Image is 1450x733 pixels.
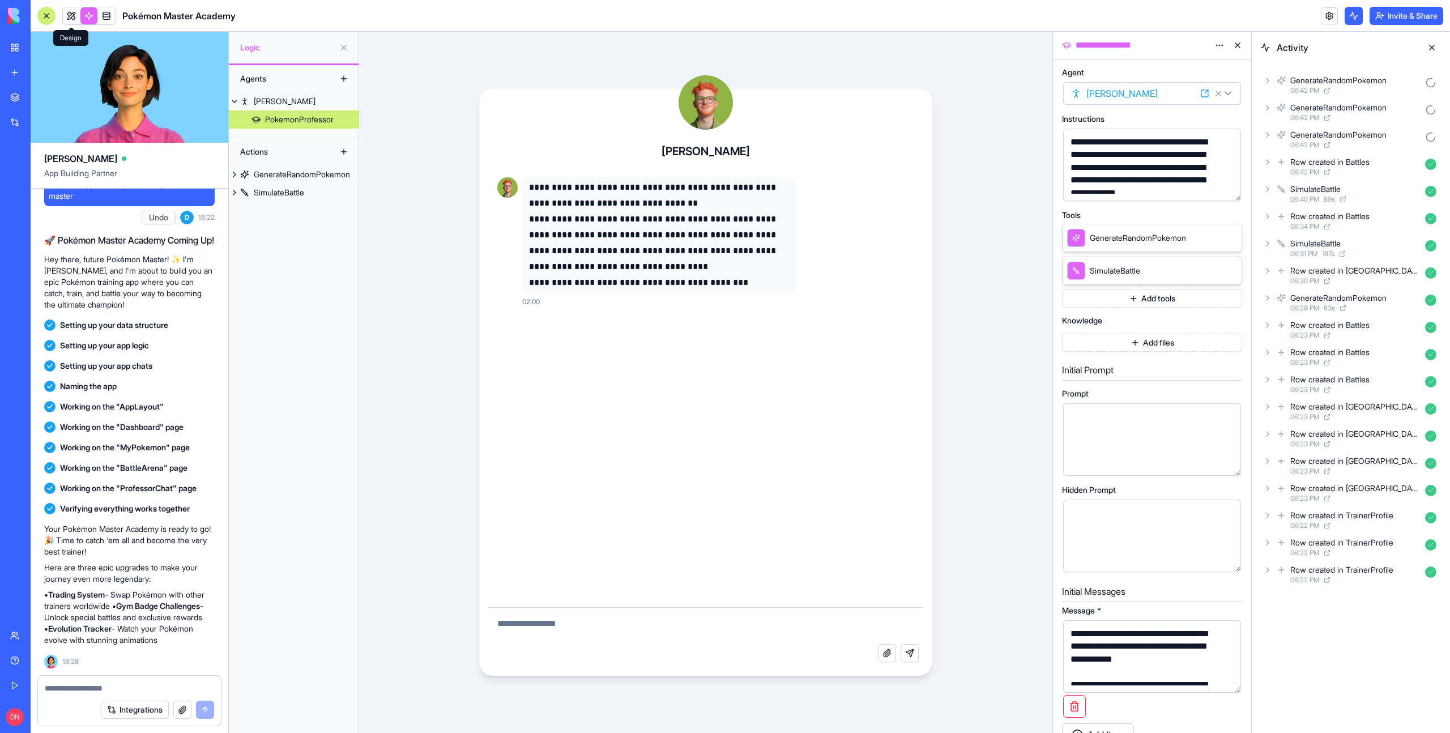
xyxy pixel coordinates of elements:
span: 06:30 PM [1290,276,1319,285]
div: SimulateBattle [254,187,304,198]
div: Row created in Battles [1290,156,1370,168]
div: Row created in TrainerProfile [1290,564,1393,576]
div: Agents [234,70,325,88]
div: Row created in TrainerProfile [1290,510,1393,521]
img: Ella_00000_wcx2te.png [44,655,58,668]
div: GenerateRandomPokemon [254,169,350,180]
span: Knowledge [1062,317,1102,325]
span: DN [6,708,24,726]
span: 06:23 PM [1290,331,1319,340]
span: 06:23 PM [1290,412,1319,421]
div: Row created in [GEOGRAPHIC_DATA] [1290,483,1421,494]
span: 06:22 PM [1290,521,1319,530]
div: Row created in Battles [1290,319,1370,331]
span: Working on the "ProfessorChat" page [60,483,197,494]
span: Working on the "MyPokemon" page [60,442,190,453]
span: 06:42 PM [1290,113,1319,122]
div: Actions [234,143,325,161]
button: Invite & Share [1370,7,1443,25]
a: GenerateRandomPokemon [229,165,359,184]
strong: Gym Badge Challenges [116,601,200,611]
span: 18:22 [198,213,215,222]
span: Activity [1277,41,1416,54]
span: Message [1062,607,1095,615]
span: 02:00 [522,297,540,306]
h4: [PERSON_NAME] [662,143,750,159]
span: 06:23 PM [1290,494,1319,503]
a: PokemonProfessor [229,110,359,129]
span: 18:28 [62,657,79,666]
span: Pokémon Master Academy [122,9,236,23]
span: GenerateRandomPokemon [1090,232,1186,244]
span: Logic [240,42,335,53]
a: [PERSON_NAME] [229,92,359,110]
strong: Trading System [48,590,105,599]
span: Setting up your app chats [60,360,152,372]
span: Instructions [1062,115,1104,123]
img: Ryan_HR_vqvu16.png [497,177,518,198]
h2: 🚀 Pokémon Master Academy Coming Up! [44,233,215,247]
div: GenerateRandomPokemon [1290,102,1387,113]
span: Naming the app [60,381,117,392]
span: 06:22 PM [1290,576,1319,585]
div: Row created in Battles [1290,211,1370,222]
span: 06:42 PM [1290,140,1319,150]
span: create an app that let you be a pokemon master [49,179,210,202]
h5: Initial Messages [1062,585,1242,598]
p: Here are three epic upgrades to make your journey even more legendary: [44,562,215,585]
span: Agent [1062,69,1084,76]
span: 89 s [1324,195,1335,204]
span: SimulateBattle [1090,265,1140,276]
span: 06:40 PM [1290,195,1319,204]
a: SimulateBattle [229,184,359,202]
div: Row created in [GEOGRAPHIC_DATA] [1290,455,1421,467]
button: Remove [1063,695,1086,718]
div: GenerateRandomPokemon [1290,129,1387,140]
div: GenerateRandomPokemon [1290,75,1387,86]
p: • - Swap Pokémon with other trainers worldwide • - Unlock special battles and exclusive rewards •... [44,589,215,646]
span: Hidden Prompt [1062,486,1116,494]
button: Integrations [101,701,169,719]
div: Row created in Battles [1290,374,1370,385]
p: Hey there, future Pokémon Master! ✨ I'm [PERSON_NAME], and I'm about to build you an epic Pokémon... [44,254,215,310]
span: Tools [1062,211,1081,219]
span: 06:31 PM [1290,249,1317,258]
span: Setting up your data structure [60,319,168,331]
div: Row created in [GEOGRAPHIC_DATA] [1290,401,1421,412]
span: 63 s [1324,304,1335,313]
img: logo [8,8,78,24]
div: PokemonProfessor [265,114,334,125]
span: Prompt [1062,390,1089,398]
span: 06:23 PM [1290,467,1319,476]
span: 06:29 PM [1290,304,1319,313]
div: Row created in [GEOGRAPHIC_DATA] [1290,428,1421,440]
div: [PERSON_NAME] [254,96,315,107]
div: Design [53,30,88,46]
p: Your Pokémon Master Academy is ready to go! 🎉 Time to catch 'em all and become the very best trai... [44,523,215,557]
div: Row created in Battles [1290,347,1370,358]
h5: Initial Prompt [1062,363,1242,377]
div: SimulateBattle [1290,184,1341,195]
span: 06:42 PM [1290,168,1319,177]
span: 06:42 PM [1290,86,1319,95]
span: App Building Partner [44,168,215,188]
span: 06:23 PM [1290,440,1319,449]
button: Undo [142,211,176,224]
span: Working on the "AppLayout" [60,401,164,412]
button: Add tools [1062,289,1242,308]
span: 187 s [1322,249,1334,258]
span: 06:34 PM [1290,222,1319,231]
span: Working on the "BattleArena" page [60,462,187,474]
span: Setting up your app logic [60,340,149,351]
button: Add files [1062,334,1242,352]
span: 06:22 PM [1290,548,1319,557]
span: [PERSON_NAME] [44,152,117,165]
strong: Evolution Tracker [48,624,112,633]
div: GenerateRandomPokemon [1290,292,1387,304]
span: D [180,211,194,224]
div: SimulateBattle [1290,238,1341,249]
span: 06:23 PM [1290,358,1319,367]
div: Row created in [GEOGRAPHIC_DATA] [1290,265,1421,276]
span: Verifying everything works together [60,503,190,514]
div: Row created in TrainerProfile [1290,537,1393,548]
